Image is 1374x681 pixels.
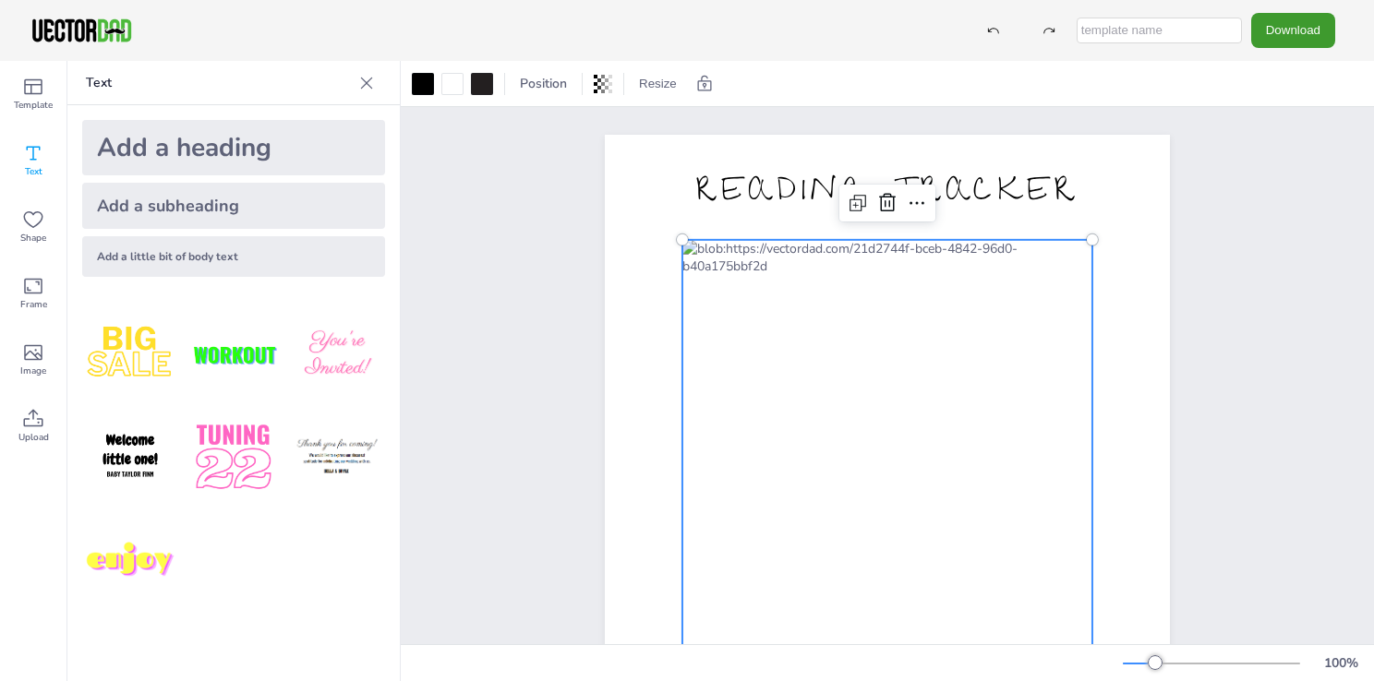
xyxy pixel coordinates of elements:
img: M7yqmqo.png [82,513,178,609]
div: 100 % [1319,654,1363,672]
span: Text [25,164,42,179]
div: Add a heading [82,120,385,175]
img: 1B4LbXY.png [186,410,282,506]
img: VectorDad-1.png [30,17,134,44]
div: Add a little bit of body text [82,236,385,277]
input: template name [1077,18,1242,43]
img: style1.png [82,306,178,402]
img: XdJCRjX.png [186,306,282,402]
button: Download [1251,13,1335,47]
span: Upload [18,430,49,445]
span: Template [14,98,53,113]
img: BBMXfK6.png [289,306,385,402]
span: Position [516,75,571,92]
p: Text [86,61,352,105]
span: Image [20,364,46,378]
img: K4iXMrW.png [289,410,385,506]
img: GNLDUe7.png [82,410,178,506]
span: Shape [20,231,46,245]
div: Add a subheading [82,183,385,229]
button: Resize [632,69,684,99]
span: Frame [20,297,47,312]
span: READING TRACKER [695,169,1079,218]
